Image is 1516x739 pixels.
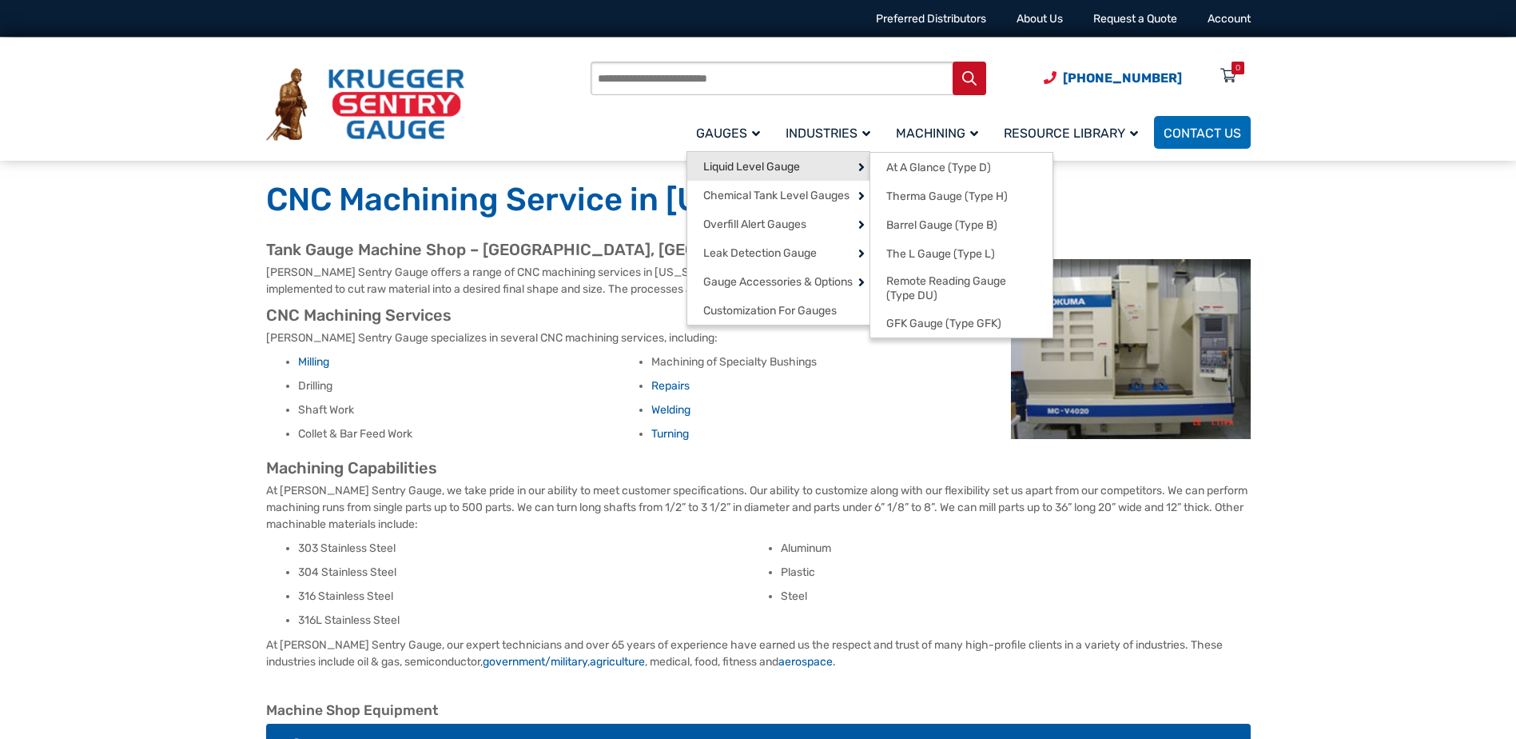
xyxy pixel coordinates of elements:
[298,378,639,394] li: Drilling
[781,565,1251,581] li: Plastic
[266,702,1251,720] h2: Machine Shop Equipment
[298,565,768,581] li: 304 Stainless Steel
[703,275,853,290] span: Gauge Accessories & Options
[1164,126,1241,141] span: Contact Us
[266,180,1251,220] h1: CNC Machining Service in [US_STATE]
[896,126,978,141] span: Machining
[298,355,329,369] a: Milling
[886,218,997,233] span: Barrel Gauge (Type B)
[886,274,1037,302] span: Remote Reading Gauge (Type DU)
[778,655,833,669] a: aerospace
[1093,12,1177,26] a: Request a Quote
[266,458,1251,478] h2: Machining Capabilities
[298,402,639,418] li: Shaft Work
[994,114,1154,151] a: Resource Library
[651,403,690,417] a: Welding
[696,126,760,141] span: Gauges
[266,306,1251,326] h2: CNC Machining Services
[776,114,886,151] a: Industries
[1154,116,1251,149] a: Contact Us
[703,189,850,203] span: Chemical Tank Level Gauges
[266,240,1251,260] h2: Tank Gauge Machine Shop – [GEOGRAPHIC_DATA], [GEOGRAPHIC_DATA]
[590,655,645,669] a: agriculture
[651,379,690,393] a: Repairs
[266,68,464,142] img: Krueger Sentry Gauge
[266,637,1251,670] p: At [PERSON_NAME] Sentry Gauge, our expert technicians and over 65 years of experience have earned...
[687,238,869,267] a: Leak Detection Gauge
[298,426,639,442] li: Collet & Bar Feed Work
[781,589,1251,605] li: Steel
[1017,12,1063,26] a: About Us
[266,330,1251,346] p: [PERSON_NAME] Sentry Gauge specializes in several CNC machining services, including:
[1004,126,1138,141] span: Resource Library
[886,247,995,262] span: The L Gauge (Type L)
[886,190,1008,204] span: Therma Gauge (Type H)
[870,309,1052,338] a: GFK Gauge (Type GFK)
[886,114,994,151] a: Machining
[483,655,587,669] a: government/military
[870,153,1052,182] a: At A Glance (Type D)
[687,296,869,325] a: Customization For Gauges
[876,12,986,26] a: Preferred Distributors
[1063,70,1182,86] span: [PHONE_NUMBER]
[686,114,776,151] a: Gauges
[266,264,1251,298] p: [PERSON_NAME] Sentry Gauge offers a range of CNC machining services in [US_STATE]. Machining enco...
[1011,259,1251,439] img: Machining
[298,589,768,605] li: 316 Stainless Steel
[781,541,1251,557] li: Aluminum
[786,126,870,141] span: Industries
[687,210,869,238] a: Overfill Alert Gauges
[886,317,1001,331] span: GFK Gauge (Type GFK)
[651,354,992,370] li: Machining of Specialty Bushings
[266,482,1251,533] p: At [PERSON_NAME] Sentry Gauge, we take pride in our ability to meet customer specifications. Our ...
[687,267,869,296] a: Gauge Accessories & Options
[870,182,1052,210] a: Therma Gauge (Type H)
[687,181,869,210] a: Chemical Tank Level Gauges
[687,152,869,181] a: Liquid Level Gauge
[298,541,768,557] li: 303 Stainless Steel
[298,613,768,629] li: 316L Stainless Steel
[703,160,800,174] span: Liquid Level Gauge
[651,427,689,441] a: Turning
[703,246,817,261] span: Leak Detection Gauge
[703,304,837,318] span: Customization For Gauges
[1235,62,1240,74] div: 0
[870,239,1052,268] a: The L Gauge (Type L)
[1044,68,1182,88] a: Phone Number (920) 434-8860
[870,268,1052,309] a: Remote Reading Gauge (Type DU)
[703,218,806,232] span: Overfill Alert Gauges
[870,210,1052,239] a: Barrel Gauge (Type B)
[886,161,991,175] span: At A Glance (Type D)
[1208,12,1251,26] a: Account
